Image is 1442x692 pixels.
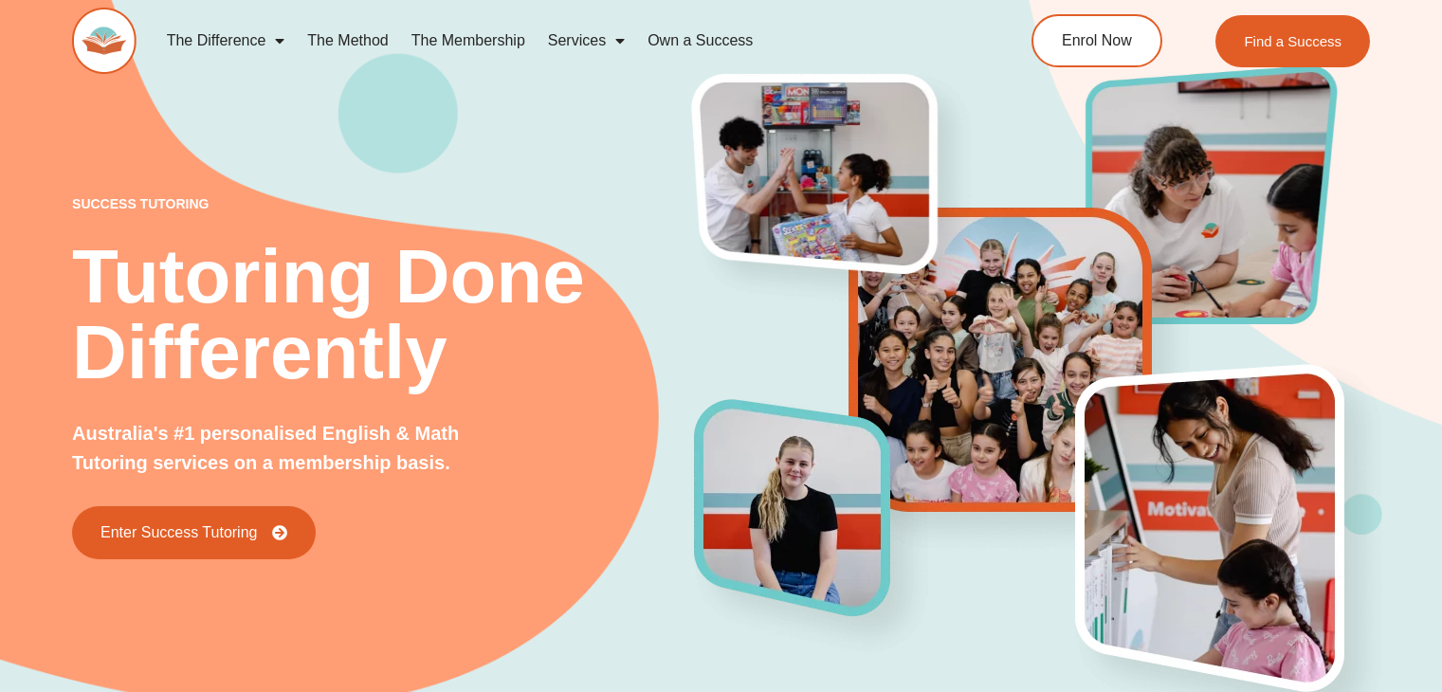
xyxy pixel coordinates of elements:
[100,525,257,540] span: Enter Success Tutoring
[1244,34,1342,48] span: Find a Success
[72,419,527,478] p: Australia's #1 personalised English & Math Tutoring services on a membership basis.
[155,19,297,63] a: The Difference
[537,19,636,63] a: Services
[636,19,764,63] a: Own a Success
[1062,33,1132,48] span: Enrol Now
[72,197,695,210] p: success tutoring
[400,19,537,63] a: The Membership
[72,506,316,559] a: Enter Success Tutoring
[72,239,695,391] h2: Tutoring Done Differently
[155,19,958,63] nav: Menu
[1215,15,1370,67] a: Find a Success
[296,19,399,63] a: The Method
[1031,14,1162,67] a: Enrol Now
